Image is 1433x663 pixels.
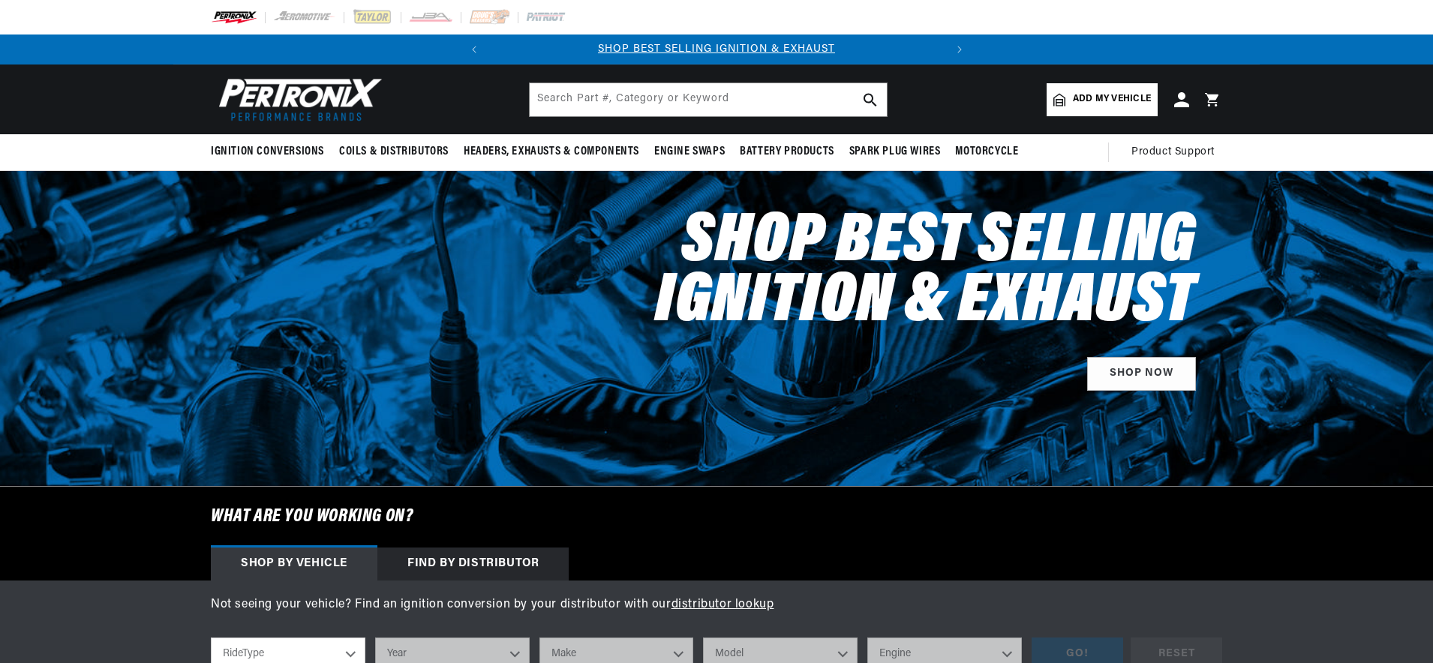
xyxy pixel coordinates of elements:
p: Not seeing your vehicle? Find an ignition conversion by your distributor with our [211,595,1222,615]
h2: Shop Best Selling Ignition & Exhaust [554,213,1196,333]
div: Shop by vehicle [211,547,377,580]
div: Find by Distributor [377,547,569,580]
div: Announcement [489,41,945,58]
input: Search Part #, Category or Keyword [530,83,887,116]
button: Translation missing: en.sections.announcements.previous_announcement [459,34,489,64]
span: Ignition Conversions [211,144,324,160]
span: Add my vehicle [1073,92,1151,106]
a: SHOP NOW [1087,357,1196,391]
span: Battery Products [740,144,834,160]
span: Coils & Distributors [339,144,449,160]
span: Engine Swaps [654,144,725,160]
summary: Headers, Exhausts & Components [456,134,647,169]
summary: Engine Swaps [647,134,732,169]
img: Pertronix [211,73,383,125]
a: SHOP BEST SELLING IGNITION & EXHAUST [598,43,835,55]
a: Add my vehicle [1047,83,1158,116]
slideshow-component: Translation missing: en.sections.announcements.announcement_bar [173,34,1260,64]
summary: Ignition Conversions [211,134,332,169]
span: Headers, Exhausts & Components [464,144,639,160]
summary: Coils & Distributors [332,134,456,169]
button: search button [854,83,887,116]
summary: Battery Products [732,134,842,169]
a: distributor lookup [671,598,774,610]
summary: Motorcycle [948,134,1026,169]
summary: Spark Plug Wires [842,134,948,169]
summary: Product Support [1131,134,1222,170]
span: Product Support [1131,144,1215,160]
div: 1 of 2 [489,41,945,58]
span: Spark Plug Wires [849,144,941,160]
h6: What are you working on? [173,487,1260,547]
button: Translation missing: en.sections.announcements.next_announcement [945,34,975,64]
span: Motorcycle [955,144,1018,160]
